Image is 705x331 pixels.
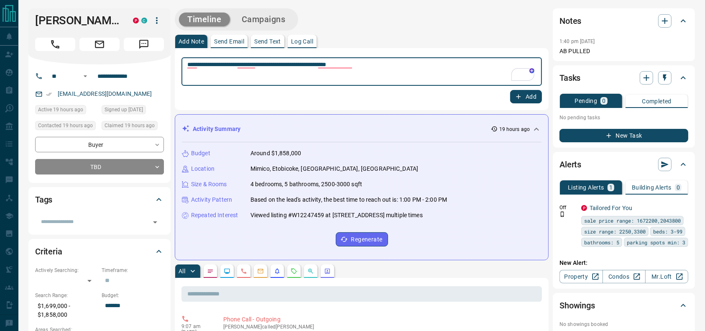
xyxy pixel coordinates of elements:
[102,121,164,133] div: Tue Aug 12 2025
[254,38,281,44] p: Send Text
[274,268,281,275] svg: Listing Alerts
[35,159,164,174] div: TBD
[559,71,580,85] h2: Tasks
[559,321,688,328] p: No showings booked
[632,185,672,190] p: Building Alerts
[191,164,215,173] p: Location
[191,180,227,189] p: Size & Rooms
[581,205,587,211] div: property.ca
[179,13,230,26] button: Timeline
[559,154,688,174] div: Alerts
[38,105,83,114] span: Active 19 hours ago
[559,295,688,316] div: Showings
[124,38,164,51] span: Message
[559,158,581,171] h2: Alerts
[584,238,619,246] span: bathrooms: 5
[35,267,97,274] p: Actively Searching:
[35,245,62,258] h2: Criteria
[105,105,143,114] span: Signed up [DATE]
[250,195,447,204] p: Based on the lead's activity, the best time to reach out is: 1:00 PM - 2:00 PM
[575,98,598,104] p: Pending
[627,238,685,246] span: parking spots min: 3
[102,292,164,299] p: Budget:
[645,270,688,283] a: Mr.Loft
[559,111,688,124] p: No pending tasks
[191,211,238,220] p: Repeated Interest
[46,91,52,97] svg: Email Verified
[187,61,536,82] textarea: To enrich screen reader interactions, please activate Accessibility in Grammarly extension settings
[35,292,97,299] p: Search Range:
[181,323,211,329] p: 9:07 am
[336,232,388,246] button: Regenerate
[35,190,164,210] div: Tags
[179,268,185,274] p: All
[559,211,565,217] svg: Push Notification Only
[35,193,52,206] h2: Tags
[559,204,576,211] p: Off
[214,38,244,44] p: Send Email
[559,259,688,267] p: New Alert:
[324,268,331,275] svg: Agent Actions
[193,125,240,133] p: Activity Summary
[105,121,155,130] span: Claimed 19 hours ago
[510,90,542,103] button: Add
[584,227,646,236] span: size range: 2250,3300
[568,185,604,190] p: Listing Alerts
[149,216,161,228] button: Open
[38,121,93,130] span: Contacted 19 hours ago
[223,324,539,330] p: [PERSON_NAME] called [PERSON_NAME]
[35,241,164,262] div: Criteria
[102,105,164,117] div: Fri Feb 19 2016
[35,14,120,27] h1: [PERSON_NAME]
[191,149,210,158] p: Budget
[182,121,542,137] div: Activity Summary19 hours ago
[224,268,230,275] svg: Lead Browsing Activity
[559,270,603,283] a: Property
[590,205,632,211] a: Tailored For You
[291,268,297,275] svg: Requests
[35,299,97,322] p: $1,699,000 - $1,858,000
[257,268,264,275] svg: Emails
[559,47,688,56] p: AB PULLED
[250,180,362,189] p: 4 bedrooms, 5 bathrooms, 2500-3000 sqft
[141,18,147,23] div: condos.ca
[307,268,314,275] svg: Opportunities
[240,268,247,275] svg: Calls
[79,38,120,51] span: Email
[35,137,164,152] div: Buyer
[207,268,214,275] svg: Notes
[653,227,682,236] span: beds: 3-99
[642,98,672,104] p: Completed
[559,299,595,312] h2: Showings
[609,185,613,190] p: 1
[559,11,688,31] div: Notes
[291,38,313,44] p: Log Call
[58,90,152,97] a: [EMAIL_ADDRESS][DOMAIN_NAME]
[133,18,139,23] div: property.ca
[223,315,539,324] p: Phone Call - Outgoing
[677,185,680,190] p: 0
[191,195,232,204] p: Activity Pattern
[559,129,688,142] button: New Task
[250,149,301,158] p: Around $1,858,000
[179,38,204,44] p: Add Note
[499,126,530,133] p: 19 hours ago
[35,121,97,133] div: Tue Aug 12 2025
[35,38,75,51] span: Call
[584,216,681,225] span: sale price range: 1672200,2043800
[250,164,418,173] p: Mimico, Etobicoke, [GEOGRAPHIC_DATA], [GEOGRAPHIC_DATA]
[603,270,646,283] a: Condos
[250,211,423,220] p: Viewed listing #W12247459 at [STREET_ADDRESS] multiple times
[35,105,97,117] div: Tue Aug 12 2025
[102,267,164,274] p: Timeframe:
[559,38,595,44] p: 1:40 pm [DATE]
[602,98,605,104] p: 0
[80,71,90,81] button: Open
[559,14,581,28] h2: Notes
[233,13,294,26] button: Campaigns
[559,68,688,88] div: Tasks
